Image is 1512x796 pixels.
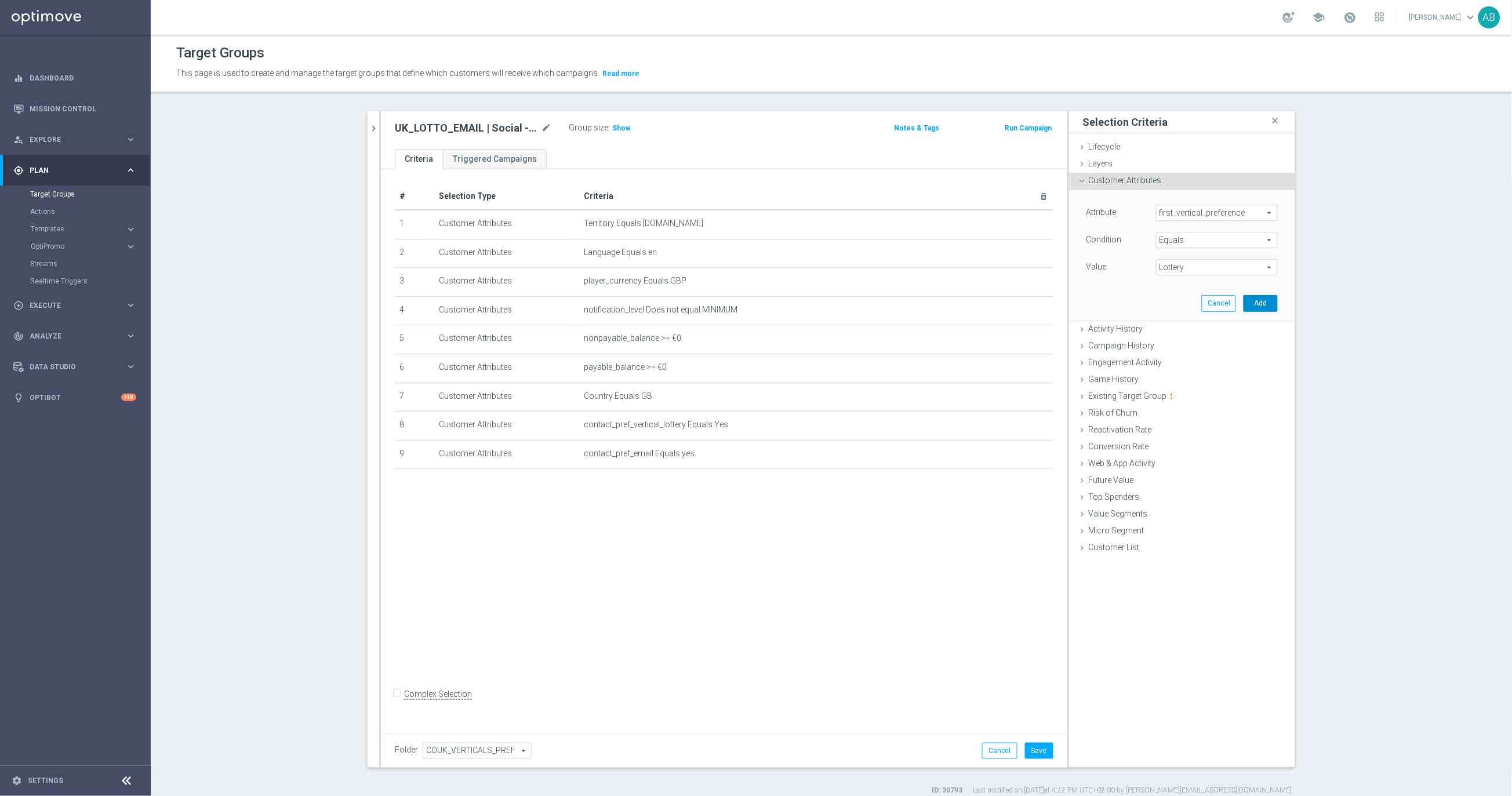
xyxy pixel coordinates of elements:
i: delete_forever [1039,192,1049,201]
div: Execute [13,300,125,311]
i: mode_edit [541,121,551,135]
td: Customer Attributes [434,239,579,268]
div: Plan [13,165,125,176]
label: Group size [569,123,608,133]
td: 6 [395,354,434,383]
span: school [1313,11,1325,24]
td: 9 [395,440,434,469]
span: Value Segments [1089,509,1148,518]
td: Customer Attributes [434,440,579,469]
i: play_circle_outline [13,300,24,311]
td: 5 [395,325,434,354]
a: Mission Control [30,93,136,124]
button: gps_fixed Plan keyboard_arrow_right [13,166,137,175]
h3: Selection Criteria [1083,115,1168,129]
span: Language Equals en [584,248,657,257]
span: payable_balance >= €0 [584,362,667,372]
i: keyboard_arrow_right [125,300,136,311]
div: play_circle_outline Execute keyboard_arrow_right [13,301,137,310]
h2: UK_LOTTO_EMAIL | Social - Big Giveaway [395,121,539,135]
i: person_search [13,135,24,145]
div: Target Groups [30,186,150,203]
span: Layers [1089,159,1113,168]
td: 4 [395,296,434,325]
td: 1 [395,210,434,239]
span: Templates [31,226,114,232]
span: Risk of Churn [1089,408,1138,417]
button: chevron_right [368,111,379,146]
td: Customer Attributes [434,268,579,297]
i: gps_fixed [13,165,24,176]
span: This page is used to create and manage the target groups that define which customers will receive... [176,68,599,78]
label: Last modified on [DATE] at 4:22 PM UTC+02:00 by [PERSON_NAME][EMAIL_ADDRESS][DOMAIN_NAME] [973,786,1292,795]
span: Customer Attributes [1089,176,1162,185]
td: Customer Attributes [434,210,579,239]
a: Triggered Campaigns [443,149,547,169]
span: notification_level Does not equal MINIMUM [584,305,737,315]
td: 8 [395,412,434,441]
label: ID: 30793 [932,786,962,795]
span: Conversion Rate [1089,442,1149,451]
span: Campaign History [1089,341,1155,350]
button: Data Studio keyboard_arrow_right [13,362,137,372]
span: keyboard_arrow_down [1464,11,1477,24]
a: Streams [30,259,121,268]
span: contact_pref_vertical_lottery Equals Yes [584,420,728,430]
td: Customer Attributes [434,412,579,441]
a: Settings [28,777,63,784]
button: Cancel [1202,295,1236,311]
button: OptiPromo keyboard_arrow_right [30,242,137,251]
a: Optibot [30,382,121,413]
i: keyboard_arrow_right [125,241,136,252]
button: Read more [601,67,641,80]
button: lightbulb Optibot +10 [13,393,137,402]
div: AB [1478,6,1500,28]
label: Complex Selection [404,689,472,700]
td: 7 [395,383,434,412]
div: Mission Control [13,93,136,124]
i: settings [12,776,22,786]
span: nonpayable_balance >= €0 [584,333,681,343]
button: Add [1244,295,1278,311]
button: person_search Explore keyboard_arrow_right [13,135,137,144]
label: Folder [395,745,418,755]
span: Analyze [30,333,125,340]
a: [PERSON_NAME]keyboard_arrow_down [1408,9,1478,26]
span: Plan [30,167,125,174]
td: Customer Attributes [434,354,579,383]
button: Mission Control [13,104,137,114]
a: Actions [30,207,121,216]
a: Target Groups [30,190,121,199]
i: equalizer [13,73,24,83]
span: Customer List [1089,543,1140,552]
lable: Condition [1086,235,1122,244]
i: keyboard_arrow_right [125,330,136,341]
lable: Attribute [1086,208,1117,217]
span: Activity History [1089,324,1143,333]
div: Streams [30,255,150,272]
button: equalizer Dashboard [13,74,137,83]
div: Data Studio [13,362,125,372]
div: Actions [30,203,150,220]
span: Top Spenders [1089,492,1140,501]
span: Future Value [1089,475,1134,485]
span: Existing Target Group [1089,391,1176,401]
td: Customer Attributes [434,383,579,412]
td: 2 [395,239,434,268]
i: keyboard_arrow_right [125,224,136,235]
label: : [608,123,610,133]
span: Data Studio [30,364,125,370]
span: Micro Segment [1089,526,1144,535]
label: Value [1086,261,1107,272]
th: Selection Type [434,183,579,210]
span: OptiPromo [31,243,114,250]
button: Save [1025,743,1053,759]
span: Lifecycle [1089,142,1121,151]
span: Execute [30,302,125,309]
i: keyboard_arrow_right [125,361,136,372]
